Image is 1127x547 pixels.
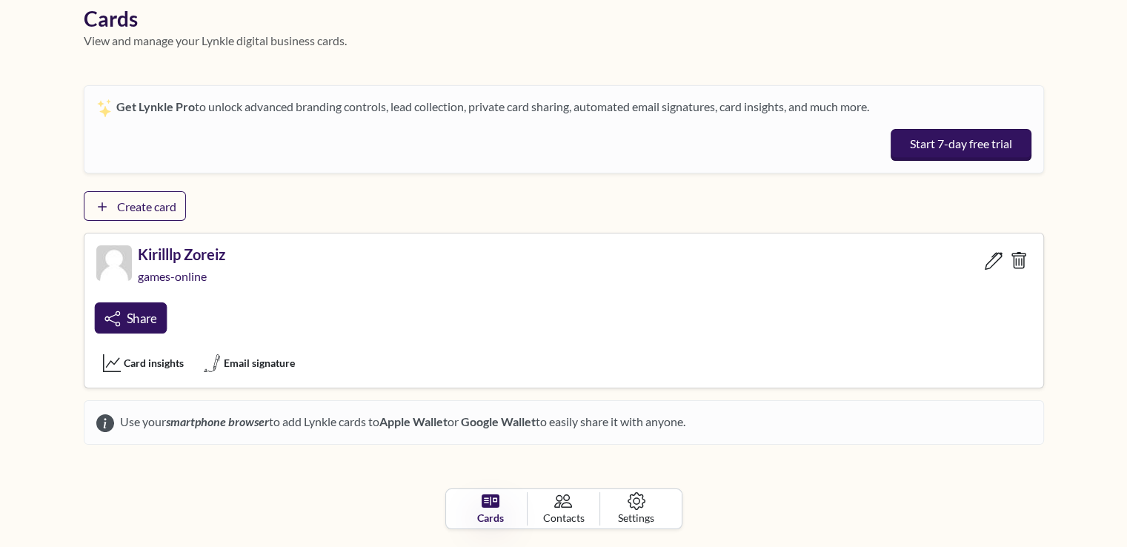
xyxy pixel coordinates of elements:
a: Share [94,302,167,334]
span: to unlock advanced branding controls, lead collection, private card sharing, automated email sign... [116,99,869,113]
span: Share [126,311,156,325]
h5: Kirilllp Zoreiz [138,245,225,263]
span: Use your to add Lynkle cards to or to easily share it with anyone. [114,413,685,432]
strong: Google Wallet [461,414,536,428]
a: Create card [84,191,186,221]
span: games-online [138,269,210,283]
span: Contacts [542,510,584,526]
em: smartphone browser [166,414,269,428]
a: Cards [455,492,528,526]
a: Lynkle card profile pictureKirilllp Zoreizgames-online [96,245,225,297]
button: Email signature [196,351,302,376]
strong: Apple Wallet [379,414,448,428]
span: Cards [477,510,504,526]
span: Create card [117,199,176,213]
button: Start 7-day free trial [891,129,1031,162]
a: Contacts [528,492,600,526]
span: Email signature [224,355,295,371]
span: Card insights [124,355,184,371]
button: Card insights [96,351,190,376]
p: View and manage your Lynkle digital business cards. [84,32,1044,50]
a: Edit [981,245,1006,275]
strong: Get Lynkle Pro [116,99,195,113]
h1: Cards [84,7,1044,32]
a: Settings [600,492,672,526]
img: Lynkle card profile picture [96,245,132,281]
span: Settings [618,510,654,526]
